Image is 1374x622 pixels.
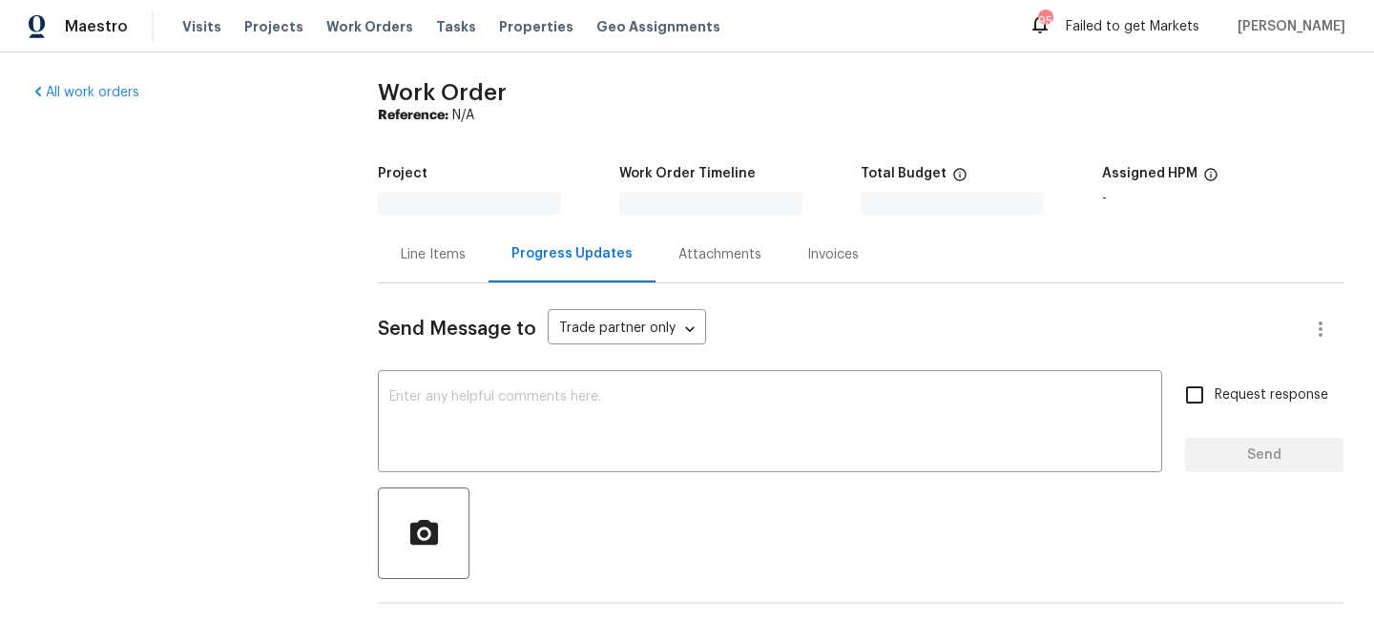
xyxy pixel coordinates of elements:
span: Geo Assignments [596,17,720,36]
span: [PERSON_NAME] [1230,17,1345,36]
span: Properties [499,17,573,36]
span: Work Order [378,81,507,104]
a: All work orders [31,86,139,99]
span: Projects [244,17,303,36]
span: Request response [1215,385,1328,405]
div: Invoices [807,245,859,264]
div: Progress Updates [511,244,633,263]
span: The total cost of line items that have been proposed by Opendoor. This sum includes line items th... [952,167,968,192]
span: Send Message to [378,320,536,339]
span: Visits [182,17,221,36]
div: Attachments [678,245,761,264]
span: Tasks [436,20,476,33]
span: The hpm assigned to this work order. [1203,167,1218,192]
div: Line Items [401,245,466,264]
span: Work Orders [326,17,413,36]
h5: Assigned HPM [1102,167,1197,180]
h5: Total Budget [861,167,947,180]
span: Maestro [65,17,128,36]
div: Trade partner only [548,314,706,345]
div: N/A [378,106,1343,125]
b: Reference: [378,109,448,122]
div: Failed to get Markets [1029,11,1345,42]
div: 95 [1038,11,1051,31]
h5: Work Order Timeline [619,167,756,180]
h5: Project [378,167,427,180]
div: - [1102,192,1343,205]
